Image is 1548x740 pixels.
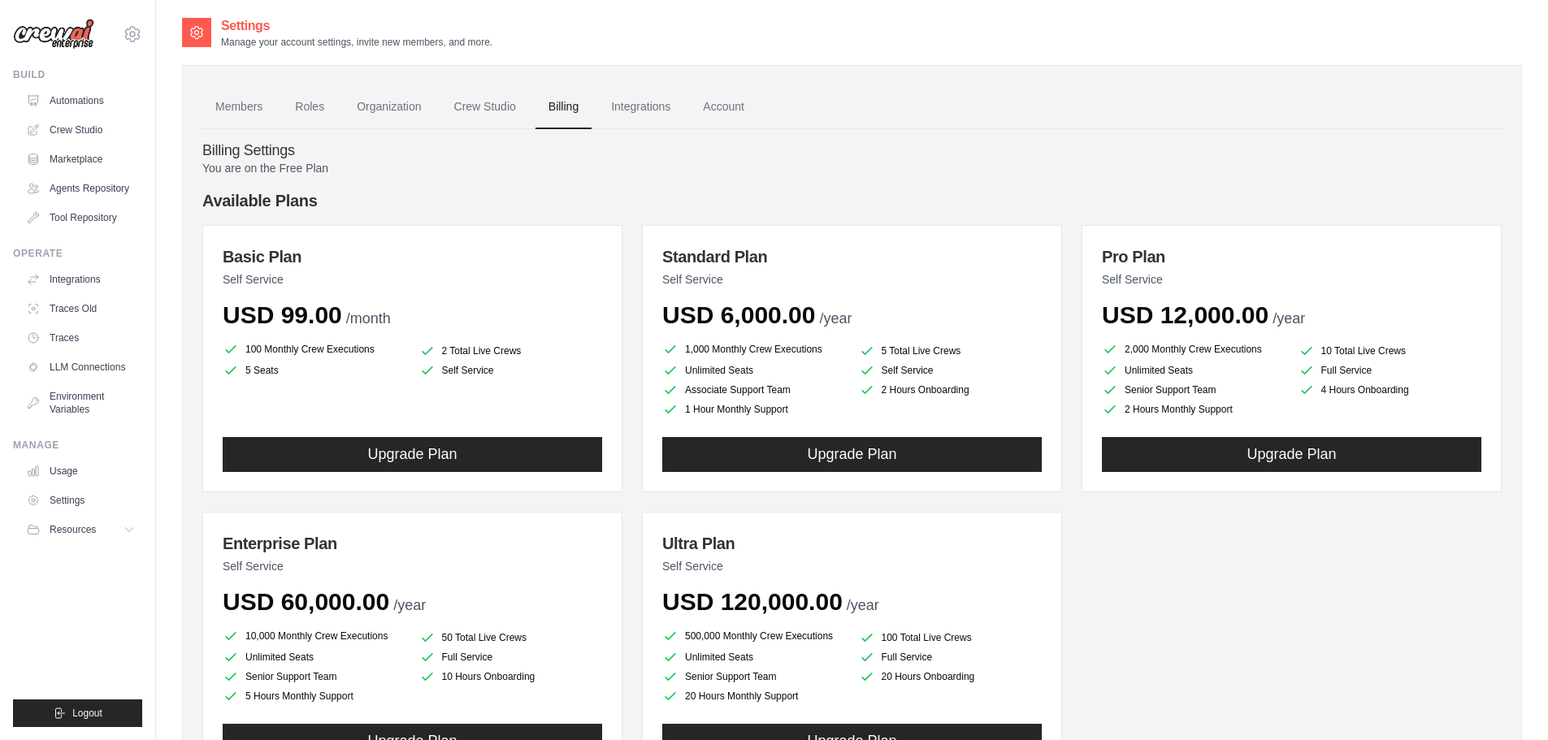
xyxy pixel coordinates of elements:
[419,649,603,665] li: Full Service
[1102,437,1481,472] button: Upgrade Plan
[223,362,406,379] li: 5 Seats
[419,362,603,379] li: Self Service
[202,160,1502,176] p: You are on the Free Plan
[1102,362,1286,379] li: Unlimited Seats
[221,36,492,49] p: Manage your account settings, invite new members, and more.
[1299,343,1482,359] li: 10 Total Live Crews
[1102,301,1268,328] span: USD 12,000.00
[20,354,142,380] a: LLM Connections
[1102,245,1481,268] h3: Pro Plan
[859,630,1043,646] li: 100 Total Live Crews
[202,189,1502,212] h4: Available Plans
[1102,382,1286,398] li: Senior Support Team
[223,271,602,288] p: Self Service
[20,117,142,143] a: Crew Studio
[20,383,142,422] a: Environment Variables
[344,85,434,129] a: Organization
[662,362,846,379] li: Unlimited Seats
[13,699,142,727] button: Logout
[1102,271,1481,288] p: Self Service
[662,301,815,328] span: USD 6,000.00
[20,88,142,114] a: Automations
[598,85,683,129] a: Integrations
[847,597,879,613] span: /year
[859,669,1043,685] li: 20 Hours Onboarding
[662,688,846,704] li: 20 Hours Monthly Support
[20,487,142,513] a: Settings
[20,205,142,231] a: Tool Repository
[282,85,337,129] a: Roles
[223,558,602,574] p: Self Service
[223,437,602,472] button: Upgrade Plan
[1102,401,1286,418] li: 2 Hours Monthly Support
[859,649,1043,665] li: Full Service
[20,175,142,201] a: Agents Repository
[223,688,406,704] li: 5 Hours Monthly Support
[662,626,846,646] li: 500,000 Monthly Crew Executions
[223,626,406,646] li: 10,000 Monthly Crew Executions
[20,266,142,292] a: Integrations
[13,247,142,260] div: Operate
[662,271,1042,288] p: Self Service
[223,245,602,268] h3: Basic Plan
[662,532,1042,555] h3: Ultra Plan
[223,588,389,615] span: USD 60,000.00
[859,362,1043,379] li: Self Service
[662,437,1042,472] button: Upgrade Plan
[393,597,426,613] span: /year
[72,707,102,720] span: Logout
[346,310,391,327] span: /month
[223,340,406,359] li: 100 Monthly Crew Executions
[1299,362,1482,379] li: Full Service
[662,588,843,615] span: USD 120,000.00
[1299,382,1482,398] li: 4 Hours Onboarding
[50,523,96,536] span: Resources
[662,382,846,398] li: Associate Support Team
[13,68,142,81] div: Build
[202,142,1502,160] h4: Billing Settings
[662,245,1042,268] h3: Standard Plan
[20,458,142,484] a: Usage
[20,517,142,543] button: Resources
[223,669,406,685] li: Senior Support Team
[221,16,492,36] h2: Settings
[419,630,603,646] li: 50 Total Live Crews
[859,343,1043,359] li: 5 Total Live Crews
[419,669,603,685] li: 10 Hours Onboarding
[20,296,142,322] a: Traces Old
[662,669,846,685] li: Senior Support Team
[13,19,94,50] img: Logo
[1273,310,1305,327] span: /year
[20,325,142,351] a: Traces
[662,401,846,418] li: 1 Hour Monthly Support
[20,146,142,172] a: Marketplace
[441,85,529,129] a: Crew Studio
[690,85,757,129] a: Account
[819,310,852,327] span: /year
[662,340,846,359] li: 1,000 Monthly Crew Executions
[662,649,846,665] li: Unlimited Seats
[1102,340,1286,359] li: 2,000 Monthly Crew Executions
[223,301,342,328] span: USD 99.00
[202,85,275,129] a: Members
[662,558,1042,574] p: Self Service
[536,85,592,129] a: Billing
[419,343,603,359] li: 2 Total Live Crews
[859,382,1043,398] li: 2 Hours Onboarding
[223,532,602,555] h3: Enterprise Plan
[223,649,406,665] li: Unlimited Seats
[13,439,142,452] div: Manage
